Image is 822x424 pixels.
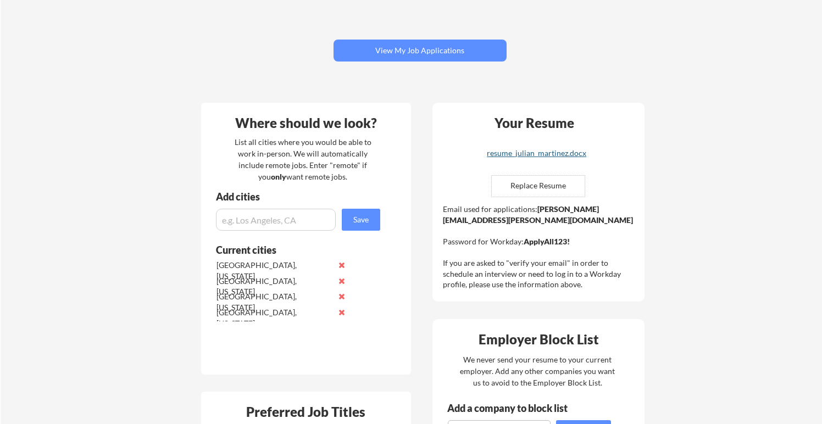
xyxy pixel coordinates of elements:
strong: only [271,172,286,181]
div: Your Resume [480,116,589,130]
div: [GEOGRAPHIC_DATA], [US_STATE] [216,291,332,313]
div: Preferred Job Titles [204,405,408,419]
div: [GEOGRAPHIC_DATA], [US_STATE] [216,307,332,328]
div: Employer Block List [437,333,641,346]
button: Save [342,209,380,231]
button: View My Job Applications [334,40,507,62]
div: [GEOGRAPHIC_DATA], [US_STATE] [216,276,332,297]
div: Add cities [216,192,383,202]
strong: ApplyAll123! [524,237,570,246]
strong: [PERSON_NAME][EMAIL_ADDRESS][PERSON_NAME][DOMAIN_NAME] [443,204,633,225]
div: resume_julian_martinez.docx [471,149,602,157]
input: e.g. Los Angeles, CA [216,209,336,231]
div: We never send your resume to your current employer. Add any other companies you want us to avoid ... [459,354,616,388]
div: [GEOGRAPHIC_DATA], [US_STATE] [216,260,332,281]
a: resume_julian_martinez.docx [471,149,602,166]
div: Where should we look? [204,116,408,130]
div: Add a company to block list [447,403,585,413]
div: List all cities where you would be able to work in-person. We will automatically include remote j... [227,136,379,182]
div: Email used for applications: Password for Workday: If you are asked to "verify your email" in ord... [443,204,637,290]
div: Current cities [216,245,368,255]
